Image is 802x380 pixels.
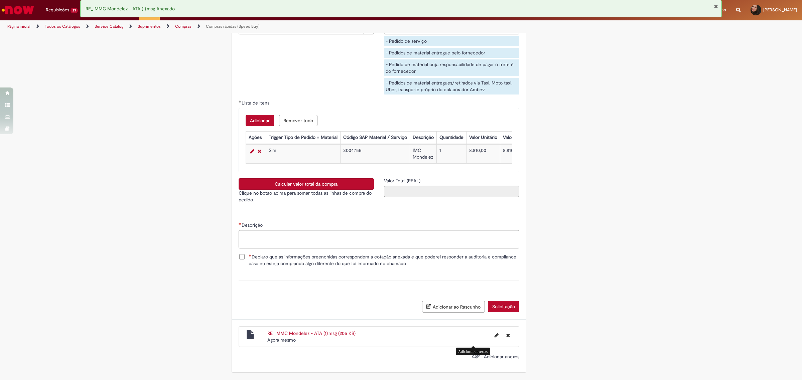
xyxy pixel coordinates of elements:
td: 3004755 [340,145,410,164]
span: Necessários [239,222,242,225]
a: Todos os Catálogos [45,24,80,29]
th: Valor Total Moeda [500,132,543,144]
div: Adicionar anexos [456,348,490,355]
textarea: Descrição [239,230,519,248]
td: Sim [266,145,340,164]
a: RE_ MMC Mondelez - ATA (1).msg (205 KB) [267,330,356,336]
label: Somente leitura - Valor Total (REAL) [384,177,422,184]
th: Trigger Tipo de Pedido = Material [266,132,340,144]
button: Solicitação [488,301,519,312]
div: - Pedidos de material entregue pelo fornecedor [384,48,519,58]
span: Lista de Itens [242,100,271,106]
span: [PERSON_NAME] [763,7,797,13]
button: Adicionar ao Rascunho [422,301,485,313]
time: 27/08/2025 13:36:10 [267,337,296,343]
input: Valor Total (REAL) [384,186,519,197]
button: Remove all rows for Lista de Itens [279,115,317,126]
div: - Pedido de material cuja responsabilidade de pagar o frete é do fornecedor [384,59,519,76]
th: Valor Unitário [466,132,500,144]
td: 8.810,00 [466,145,500,164]
span: Adicionar anexos [484,354,519,360]
a: Página inicial [7,24,30,29]
ul: Trilhas de página [5,20,530,33]
div: - Pedidos de material entregues/retirados via Taxi, Moto taxi, Uber, transporte próprio do colabo... [384,78,519,94]
th: Ações [246,132,266,144]
span: Somente leitura - Valor Total (REAL) [384,178,422,184]
img: ServiceNow [1,3,35,17]
span: Obrigatório Preenchido [239,100,242,103]
button: Excluir RE_ MMC Mondelez - ATA (1).msg [502,330,514,341]
button: Calcular valor total da compra [239,178,374,190]
a: Remover linha 1 [256,147,263,155]
button: Fechar Notificação [714,4,718,9]
span: 23 [71,8,78,13]
span: Declaro que as informações preenchidas correspondem a cotação anexada e que poderei responder a a... [249,253,519,267]
button: Editar nome de arquivo RE_ MMC Mondelez - ATA (1).msg [491,330,503,341]
div: - Pedido de serviço [384,36,519,46]
a: Suprimentos [138,24,161,29]
th: Quantidade [436,132,466,144]
th: Código SAP Material / Serviço [340,132,410,144]
span: Necessários [249,254,252,257]
td: 8.810,00 [500,145,543,164]
button: Add a row for Lista de Itens [246,115,274,126]
span: Descrição [242,222,264,228]
span: RE_ MMC Mondelez - ATA (1).msg Anexado [86,6,175,12]
th: Descrição [410,132,436,144]
span: Requisições [46,7,69,13]
a: Editar Linha 1 [249,147,256,155]
a: Compras [175,24,191,29]
span: Agora mesmo [267,337,296,343]
a: Service Catalog [95,24,123,29]
td: 1 [436,145,466,164]
p: Clique no botão acima para somar todas as linhas de compra do pedido. [239,190,374,203]
a: Compras rápidas (Speed Buy) [206,24,260,29]
td: IMC Mondelez [410,145,436,164]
